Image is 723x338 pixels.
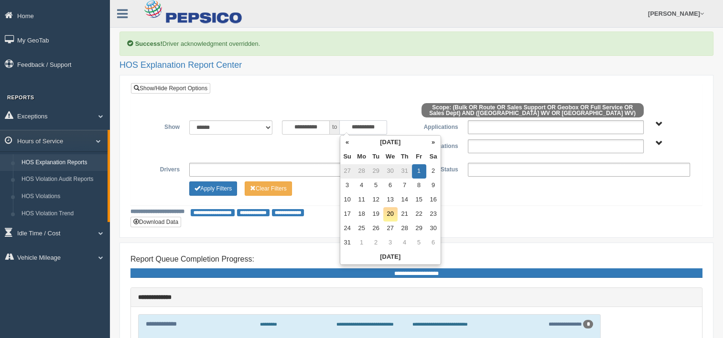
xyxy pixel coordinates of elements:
td: 8 [412,179,426,193]
th: Fr [412,150,426,164]
span: Scope: (Bulk OR Route OR Sales Support OR Geobox OR Full Service OR Sales Dept) AND ([GEOGRAPHIC_... [421,103,644,117]
td: 10 [340,193,355,207]
td: 4 [398,236,412,250]
td: 27 [383,222,398,236]
a: Show/Hide Report Options [131,83,210,94]
div: Driver acknowledgment overridden. [119,32,713,56]
td: 16 [426,193,441,207]
td: 19 [369,207,383,222]
a: HOS Violation Audit Reports [17,171,108,188]
td: 4 [355,179,369,193]
td: 30 [426,222,441,236]
td: 1 [412,164,426,179]
th: [DATE] [340,250,441,264]
th: We [383,150,398,164]
span: to [330,120,339,135]
td: 15 [412,193,426,207]
td: 5 [412,236,426,250]
th: » [426,136,441,150]
td: 29 [412,222,426,236]
button: Download Data [130,217,181,227]
td: 28 [398,222,412,236]
h2: HOS Explanation Report Center [119,61,713,70]
th: « [340,136,355,150]
td: 23 [426,207,441,222]
td: 14 [398,193,412,207]
td: 20 [383,207,398,222]
label: Drivers [138,163,184,174]
th: Su [340,150,355,164]
td: 5 [369,179,383,193]
th: Mo [355,150,369,164]
th: Tu [369,150,383,164]
td: 26 [369,222,383,236]
td: 29 [369,164,383,179]
td: 6 [383,179,398,193]
b: Success! [135,40,162,47]
th: [DATE] [355,136,426,150]
a: HOS Violations [17,188,108,205]
td: 2 [369,236,383,250]
th: Th [398,150,412,164]
td: 27 [340,164,355,179]
td: 31 [398,164,412,179]
td: 6 [426,236,441,250]
td: 21 [398,207,412,222]
label: Show [138,120,184,132]
td: 28 [355,164,369,179]
a: HOS Explanation Reports [17,154,108,171]
td: 2 [426,164,441,179]
td: 7 [398,179,412,193]
td: 1 [355,236,369,250]
td: 13 [383,193,398,207]
a: HOS Violation Trend [17,205,108,222]
td: 25 [355,222,369,236]
button: Change Filter Options [189,181,237,196]
th: Sa [426,150,441,164]
label: Applications [416,120,463,132]
h4: Report Queue Completion Progress: [130,255,702,264]
td: 9 [426,179,441,193]
td: 3 [383,236,398,250]
td: 31 [340,236,355,250]
td: 11 [355,193,369,207]
td: 12 [369,193,383,207]
td: 18 [355,207,369,222]
td: 17 [340,207,355,222]
button: Change Filter Options [245,181,292,196]
td: 24 [340,222,355,236]
td: 22 [412,207,426,222]
td: 30 [383,164,398,179]
td: 3 [340,179,355,193]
